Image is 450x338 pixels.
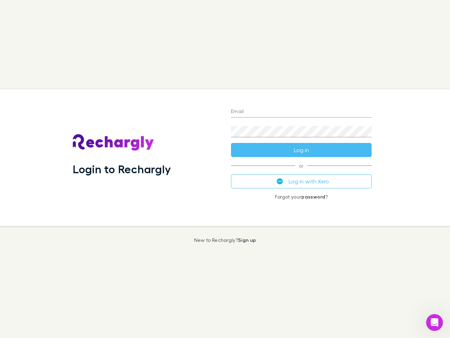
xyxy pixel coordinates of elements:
p: New to Rechargly? [194,237,256,243]
img: Rechargly's Logo [73,134,154,151]
button: Log in with Xero [231,174,372,188]
iframe: Intercom live chat [426,314,443,331]
a: password [301,194,325,200]
span: or [231,165,372,166]
h1: Login to Rechargly [73,162,171,176]
img: Xero's logo [277,178,283,184]
p: Forgot your ? [231,194,372,200]
button: Log in [231,143,372,157]
a: Sign up [238,237,256,243]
